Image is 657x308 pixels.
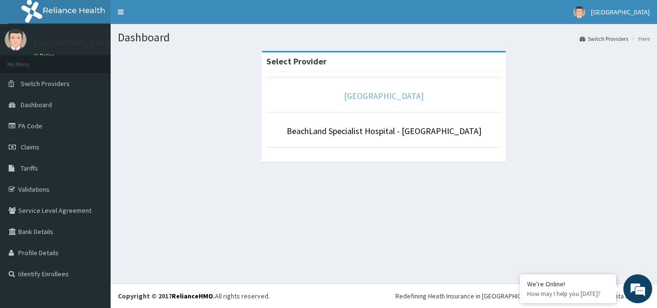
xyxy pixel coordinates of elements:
div: We're Online! [527,280,609,288]
span: Tariffs [21,164,38,172]
span: Dashboard [21,100,52,109]
img: User Image [5,29,26,50]
strong: Copyright © 2017 . [118,292,215,300]
footer: All rights reserved. [111,283,657,308]
div: Redefining Heath Insurance in [GEOGRAPHIC_DATA] using Telemedicine and Data Science! [395,291,650,301]
a: RelianceHMO [172,292,213,300]
strong: Select Provider [266,56,327,67]
li: Here [629,35,650,43]
span: Claims [21,143,39,151]
h1: Dashboard [118,31,650,44]
a: Switch Providers [580,35,628,43]
p: How may I help you today? [527,290,609,298]
p: [GEOGRAPHIC_DATA] [34,39,113,48]
img: User Image [573,6,585,18]
span: [GEOGRAPHIC_DATA] [591,8,650,16]
span: Switch Providers [21,79,70,88]
a: BeachLand Specialist Hospital - [GEOGRAPHIC_DATA] [287,125,481,136]
a: [GEOGRAPHIC_DATA] [344,90,424,101]
a: Online [34,52,57,59]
